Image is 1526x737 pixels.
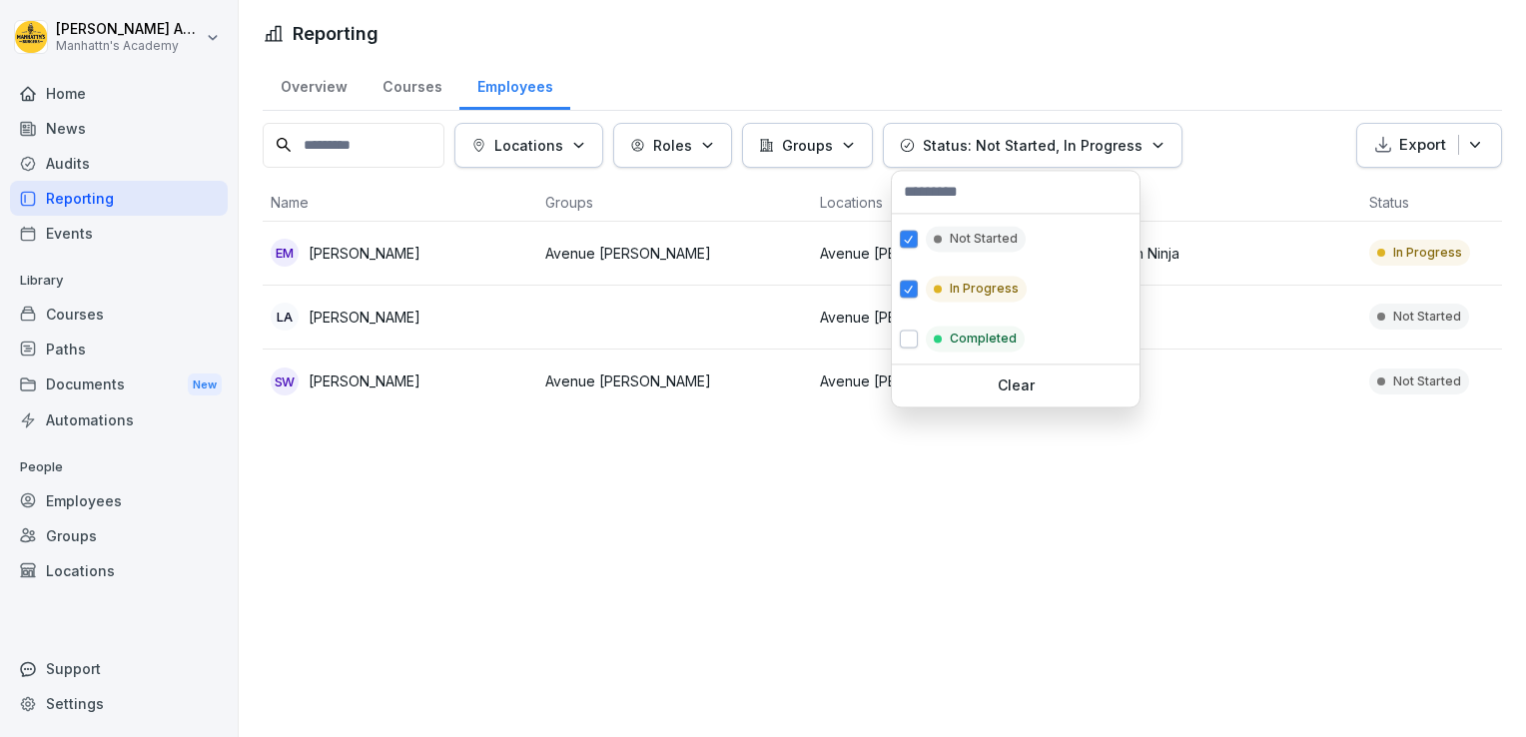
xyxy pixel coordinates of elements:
p: Roles [653,135,692,156]
p: Groups [782,135,833,156]
p: Export [1399,134,1446,157]
p: Not Started [950,230,1018,248]
p: Locations [494,135,563,156]
p: Completed [950,330,1017,348]
p: In Progress [950,280,1019,298]
p: Status: Not Started, In Progress [923,135,1143,156]
p: Clear [900,376,1132,394]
